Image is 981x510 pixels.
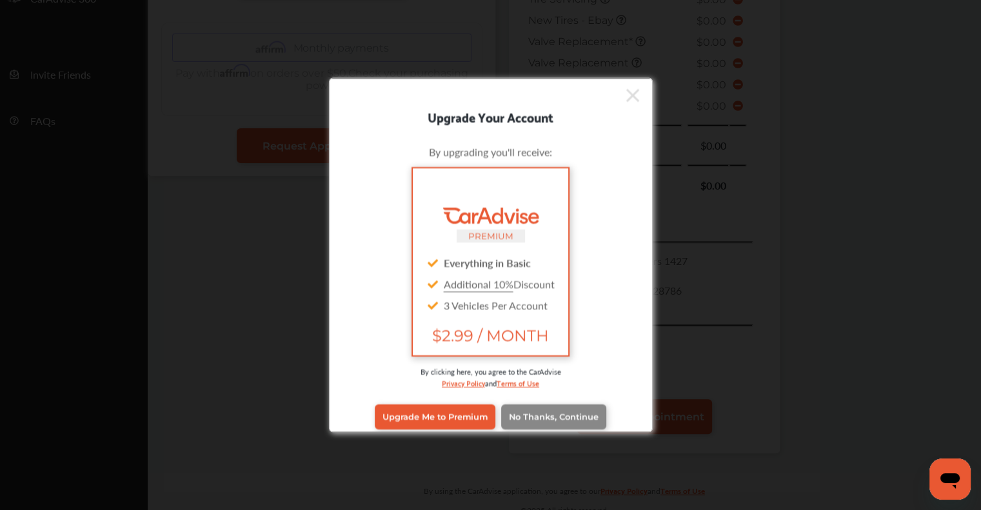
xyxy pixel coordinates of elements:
span: Discount [444,276,555,291]
div: Upgrade Your Account [330,106,652,126]
div: 3 Vehicles Per Account [423,294,557,315]
div: By upgrading you'll receive: [349,144,633,159]
small: PREMIUM [468,230,513,240]
u: Additional 10% [444,276,513,291]
span: $2.99 / MONTH [423,326,557,344]
a: Terms of Use [497,376,539,388]
span: Upgrade Me to Premium [382,412,488,422]
a: Upgrade Me to Premium [375,404,495,429]
span: No Thanks, Continue [509,412,599,422]
a: No Thanks, Continue [501,404,606,429]
div: By clicking here, you agree to the CarAdvise and [349,366,633,401]
a: Privacy Policy [442,376,485,388]
iframe: Button to launch messaging window [929,458,971,500]
strong: Everything in Basic [444,255,531,270]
